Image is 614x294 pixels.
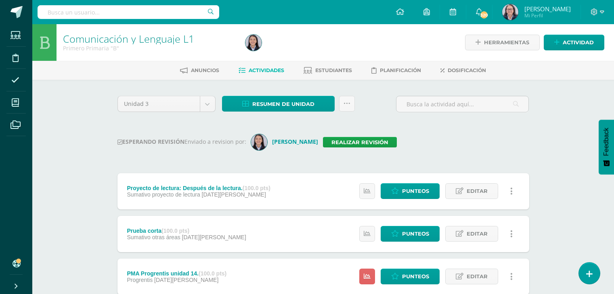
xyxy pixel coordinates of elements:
img: 9a051294a574a26ca402aef8cdce5e7f.png [502,4,518,20]
span: Punteos [402,226,429,241]
a: Punteos [381,269,440,284]
strong: (100.0 pts) [199,270,226,277]
strong: [PERSON_NAME] [272,138,318,145]
a: Estudiantes [304,64,352,77]
span: Estudiantes [315,67,352,73]
span: Editar [467,226,488,241]
a: Anuncios [180,64,219,77]
a: Unidad 3 [118,96,215,112]
span: Enviado a revision por: [184,138,246,145]
a: [PERSON_NAME] [251,138,323,145]
a: Planificación [371,64,421,77]
span: [DATE][PERSON_NAME] [182,234,246,240]
a: Comunicación y Lenguaje L1 [63,32,194,46]
strong: ESPERANDO REVISIÓN [117,138,184,145]
a: Punteos [381,183,440,199]
a: Resumen de unidad [222,96,335,112]
span: [DATE][PERSON_NAME] [154,277,218,283]
span: Actividad [563,35,594,50]
input: Busca un usuario... [38,5,219,19]
a: Actividades [239,64,284,77]
span: Punteos [402,184,429,199]
span: 320 [479,10,488,19]
span: Mi Perfil [524,12,571,19]
strong: (100.0 pts) [243,185,270,191]
span: Editar [467,269,488,284]
input: Busca la actividad aquí... [396,96,528,112]
span: Editar [467,184,488,199]
span: Dosificación [448,67,486,73]
a: Realizar revisión [323,137,397,147]
div: Primero Primaria 'B' [63,44,236,52]
a: Dosificación [440,64,486,77]
span: Anuncios [191,67,219,73]
span: Punteos [402,269,429,284]
span: Sumativo proyecto de lectura [127,191,200,198]
div: PMA Progrentis unidad 14. [127,270,226,277]
button: Feedback - Mostrar encuesta [599,120,614,174]
a: Herramientas [465,35,540,50]
strong: (100.0 pts) [161,228,189,234]
a: Punteos [381,226,440,242]
div: Prueba corta [127,228,246,234]
h1: Comunicación y Lenguaje L1 [63,33,236,44]
span: Planificación [380,67,421,73]
img: dc02502a95b096e43cd0dee735557ae8.png [251,134,267,150]
span: [DATE][PERSON_NAME] [202,191,266,198]
span: Feedback [603,128,610,156]
span: Resumen de unidad [252,97,314,112]
span: Sumativo otras áreas [127,234,180,240]
img: b284fa0e95f6f6a0bf4e0c17d447da4d.png [245,35,262,51]
span: Unidad 3 [124,96,194,112]
span: Progrentis [127,277,153,283]
a: Actividad [544,35,604,50]
div: Proyecto de lectura: Después de la lectura. [127,185,270,191]
span: Actividades [249,67,284,73]
span: Herramientas [484,35,529,50]
span: [PERSON_NAME] [524,5,571,13]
